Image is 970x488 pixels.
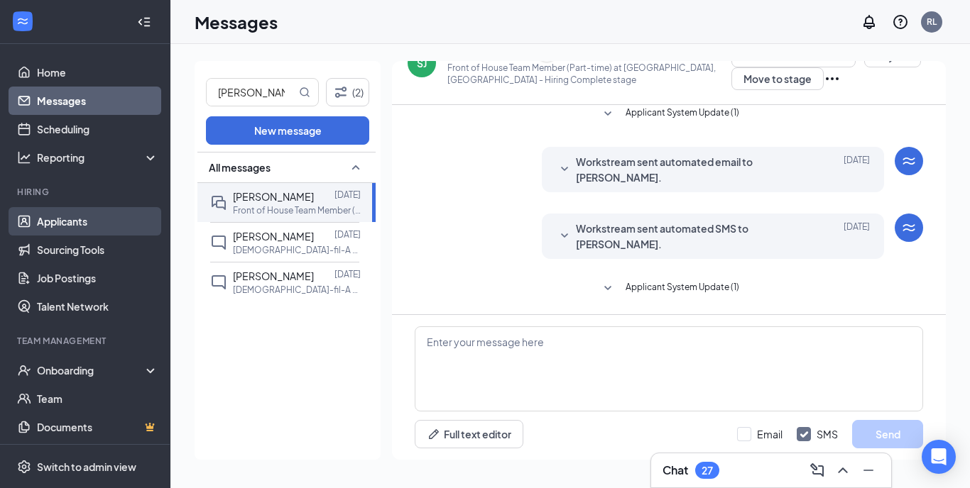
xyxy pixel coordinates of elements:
button: New message [206,116,369,145]
span: [DATE] [844,221,870,252]
svg: WorkstreamLogo [16,14,30,28]
span: All messages [209,160,271,174]
svg: ChatInactive [210,234,227,251]
p: Front of House Team Member (Part-time) at [GEOGRAPHIC_DATA], [GEOGRAPHIC_DATA] [233,204,361,216]
svg: Analysis [17,150,31,165]
svg: WorkstreamLogo [900,219,917,236]
span: [PERSON_NAME] [233,190,314,203]
span: [PERSON_NAME] [233,270,314,282]
svg: Collapse [137,15,151,29]
p: [DATE] [334,268,361,280]
button: SmallChevronDownApplicant System Update (1) [599,280,739,297]
span: Applicant System Update (1) [626,280,739,297]
a: Messages [37,87,158,115]
div: SJ [417,56,427,70]
div: Onboarding [37,363,146,377]
div: RL [927,16,937,28]
a: DocumentsCrown [37,413,158,441]
svg: ChatInactive [210,274,227,291]
a: SurveysCrown [37,441,158,470]
button: SmallChevronDownApplicant System Update (1) [599,106,739,123]
svg: UserCheck [17,363,31,377]
span: Workstream sent automated SMS to [PERSON_NAME]. [576,221,806,252]
svg: ComposeMessage [809,462,826,479]
svg: SmallChevronDown [599,280,616,297]
svg: Filter [332,84,349,101]
p: [DATE] [334,228,361,240]
svg: SmallChevronUp [347,159,364,176]
a: Team [37,384,158,413]
svg: WorkstreamLogo [900,152,917,170]
div: Switch to admin view [37,460,136,474]
input: Search [207,79,296,106]
span: [DATE] [844,154,870,185]
button: ChevronUp [832,459,854,482]
a: Applicants [37,207,158,235]
a: Talent Network [37,292,158,321]
span: Applicant System Update (1) [626,106,739,123]
svg: SmallChevronDown [556,161,573,178]
svg: ChevronUp [834,462,851,479]
button: Minimize [857,459,880,482]
svg: SmallChevronDown [599,106,616,123]
span: Workstream sent automated email to [PERSON_NAME]. [576,154,806,185]
button: Send [852,420,923,448]
p: [DEMOGRAPHIC_DATA]-fil-A Delivery Driver at [GEOGRAPHIC_DATA] [233,284,361,296]
svg: DoubleChat [210,194,227,211]
button: Filter (2) [326,78,369,106]
div: 27 [702,465,713,477]
a: Sourcing Tools [37,235,158,264]
p: Front of House Team Member (Part-time) at [GEOGRAPHIC_DATA], [GEOGRAPHIC_DATA] - Hiring Complete ... [447,62,731,86]
p: [DEMOGRAPHIC_DATA]-fil-A Delivery Driver at [GEOGRAPHIC_DATA], [GEOGRAPHIC_DATA] [233,244,361,256]
button: Full text editorPen [415,420,523,448]
svg: SmallChevronDown [556,228,573,245]
a: Scheduling [37,115,158,143]
svg: Notifications [861,13,878,30]
svg: MagnifyingGlass [299,87,310,98]
span: [PERSON_NAME] [233,230,314,243]
svg: Minimize [860,462,877,479]
a: Job Postings [37,264,158,292]
svg: Settings [17,460,31,474]
h3: Chat [663,462,688,478]
p: [DATE] [334,189,361,201]
svg: QuestionInfo [892,13,909,30]
button: ComposeMessage [806,459,829,482]
a: Home [37,58,158,87]
h1: Messages [195,10,278,34]
div: Open Intercom Messenger [922,440,956,474]
div: Reporting [37,150,159,165]
button: Move to stage [731,67,824,90]
div: Team Management [17,335,156,347]
div: Hiring [17,186,156,198]
svg: Pen [427,427,441,441]
svg: Ellipses [824,70,841,87]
